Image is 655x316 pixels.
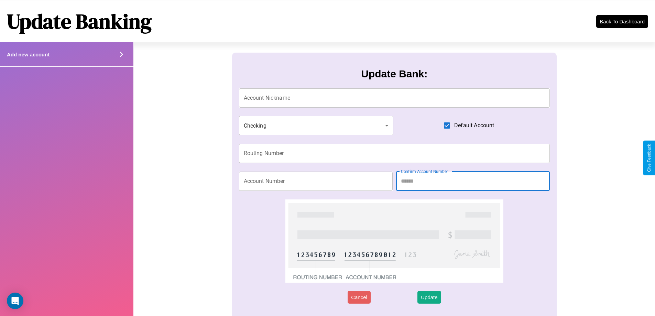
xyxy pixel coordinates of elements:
[7,7,152,35] h1: Update Banking
[239,116,394,135] div: Checking
[285,199,503,283] img: check
[348,291,371,304] button: Cancel
[417,291,441,304] button: Update
[7,52,50,57] h4: Add new account
[454,121,494,130] span: Default Account
[647,144,652,172] div: Give Feedback
[596,15,648,28] button: Back To Dashboard
[7,293,23,309] div: Open Intercom Messenger
[401,168,448,174] label: Confirm Account Number
[361,68,427,80] h3: Update Bank:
